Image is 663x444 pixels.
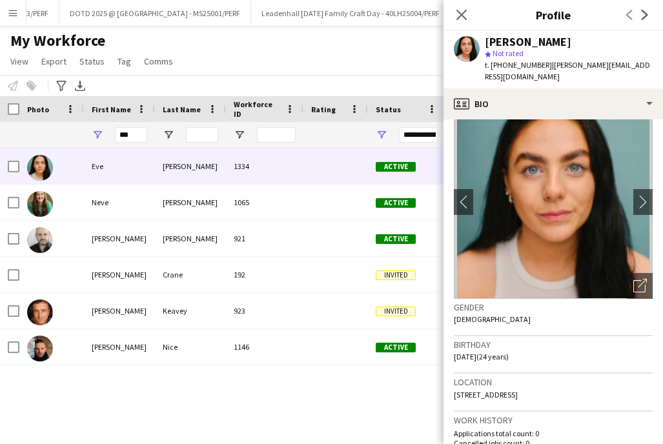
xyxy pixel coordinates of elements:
[234,99,280,119] span: Workforce ID
[139,53,178,70] a: Comms
[376,234,416,244] span: Active
[84,329,155,365] div: [PERSON_NAME]
[155,329,226,365] div: Nice
[376,198,416,208] span: Active
[454,376,653,388] h3: Location
[454,314,531,324] span: [DEMOGRAPHIC_DATA]
[493,48,524,58] span: Not rated
[27,227,53,253] img: steve cain
[59,1,251,26] button: DOTD 2025 @ [GEOGRAPHIC_DATA] - MS25001/PERF
[5,53,34,70] a: View
[84,257,155,292] div: [PERSON_NAME]
[27,191,53,217] img: Neve Clark
[234,129,245,141] button: Open Filter Menu
[84,148,155,184] div: Eve
[84,185,155,220] div: Neve
[163,129,174,141] button: Open Filter Menu
[74,53,110,70] a: Status
[155,148,226,184] div: [PERSON_NAME]
[27,105,49,114] span: Photo
[54,78,69,94] app-action-btn: Advanced filters
[155,185,226,220] div: [PERSON_NAME]
[72,78,88,94] app-action-btn: Export XLSX
[186,127,218,143] input: Last Name Filter Input
[627,273,653,299] div: Open photos pop-in
[444,88,663,119] div: Bio
[485,60,552,70] span: t. [PHONE_NUMBER]
[115,127,147,143] input: First Name Filter Input
[485,60,650,81] span: | [PERSON_NAME][EMAIL_ADDRESS][DOMAIN_NAME]
[112,53,136,70] a: Tag
[376,343,416,352] span: Active
[454,352,509,361] span: [DATE] (24 years)
[226,293,303,328] div: 923
[454,339,653,350] h3: Birthday
[257,127,296,143] input: Workforce ID Filter Input
[376,105,401,114] span: Status
[27,299,53,325] img: Steve Keavey
[92,129,103,141] button: Open Filter Menu
[92,105,131,114] span: First Name
[454,301,653,313] h3: Gender
[376,162,416,172] span: Active
[251,1,451,26] button: Leadenhall [DATE] Family Craft Day - 40LH25004/PERF
[376,270,416,280] span: Invited
[454,105,653,299] img: Crew avatar or photo
[226,148,303,184] div: 1334
[41,55,66,67] span: Export
[163,105,201,114] span: Last Name
[376,307,416,316] span: Invited
[155,257,226,292] div: Crane
[454,429,653,438] p: Applications total count: 0
[444,6,663,23] h3: Profile
[155,221,226,256] div: [PERSON_NAME]
[144,55,173,67] span: Comms
[27,155,53,181] img: Eve McRoberts
[226,185,303,220] div: 1065
[155,293,226,328] div: Keavey
[226,221,303,256] div: 921
[376,129,387,141] button: Open Filter Menu
[311,105,336,114] span: Rating
[485,36,571,48] div: [PERSON_NAME]
[454,390,518,399] span: [STREET_ADDRESS]
[454,414,653,426] h3: Work history
[117,55,131,67] span: Tag
[226,257,303,292] div: 192
[10,31,105,50] span: My Workforce
[79,55,105,67] span: Status
[84,221,155,256] div: [PERSON_NAME]
[226,329,303,365] div: 1146
[27,336,53,361] img: Steven Nice
[36,53,72,70] a: Export
[10,55,28,67] span: View
[84,293,155,328] div: [PERSON_NAME]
